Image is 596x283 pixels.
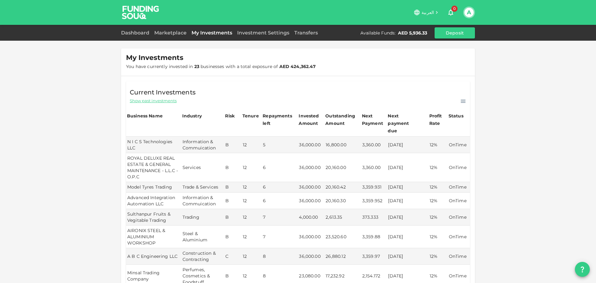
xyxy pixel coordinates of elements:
[429,112,447,127] div: Profit Rate
[263,112,294,127] div: Repayments left
[242,193,262,209] td: 12
[224,248,242,265] td: C
[324,153,361,182] td: 20,160.00
[388,112,419,135] div: Next payment due
[387,226,428,248] td: [DATE]
[361,226,387,248] td: 3,359.88
[298,137,324,153] td: 36,000.00
[225,112,237,120] div: Risk
[181,226,224,248] td: Steel & Aluminium
[428,209,448,226] td: 12%
[428,137,448,153] td: 12%
[422,10,434,15] span: العربية
[445,6,457,19] button: 0
[181,193,224,209] td: Information & Commuication
[242,112,259,120] div: Tenure
[361,193,387,209] td: 3,359.952
[181,137,224,153] td: Information & Commuication
[242,209,262,226] td: 12
[126,53,183,62] span: My Investments
[362,112,386,127] div: Next Payment
[262,137,298,153] td: 5
[298,209,324,226] td: 4,000.00
[224,182,242,192] td: B
[126,226,181,248] td: AIRONIX STEEL & ALUMINIUM WORKSHOP
[428,248,448,265] td: 12%
[130,98,177,104] span: Show past investments
[325,112,356,127] div: Outstanding Amount
[130,87,196,97] span: Current Investments
[448,182,470,192] td: OnTime
[279,64,316,69] strong: AED 424,362.47
[242,226,262,248] td: 12
[194,64,199,69] strong: 23
[428,153,448,182] td: 12%
[449,112,464,120] div: Status
[360,30,395,36] div: Available Funds :
[126,137,181,153] td: N I C S Technologies LLC
[448,153,470,182] td: OnTime
[242,182,262,192] td: 12
[126,153,181,182] td: ROYAL DELUXE REAL ESTATE & GENERAL MAINTENANCE - L.L.C - O.P.C
[127,112,163,120] div: Business Name
[126,193,181,209] td: Advanced Integration Automation LLC
[428,182,448,192] td: 12%
[242,248,262,265] td: 12
[448,137,470,153] td: OnTime
[242,153,262,182] td: 12
[224,226,242,248] td: B
[262,153,298,182] td: 6
[298,182,324,192] td: 36,000.00
[575,262,590,277] button: question
[387,137,428,153] td: [DATE]
[324,182,361,192] td: 20,160.42
[181,209,224,226] td: Trading
[448,248,470,265] td: OnTime
[324,226,361,248] td: 23,520.60
[361,137,387,153] td: 3,360.00
[298,248,324,265] td: 36,000.00
[292,30,320,36] a: Transfers
[121,30,152,36] a: Dashboard
[387,153,428,182] td: [DATE]
[324,209,361,226] td: 2,613.35
[189,30,235,36] a: My Investments
[387,248,428,265] td: [DATE]
[298,153,324,182] td: 36,000.00
[224,137,242,153] td: B
[299,112,323,127] div: Invested Amount
[448,193,470,209] td: OnTime
[451,6,458,12] span: 0
[181,153,224,182] td: Services
[448,226,470,248] td: OnTime
[298,193,324,209] td: 36,000.00
[361,209,387,226] td: 373.333
[262,248,298,265] td: 8
[126,248,181,265] td: A B C Engineering LLC
[126,209,181,226] td: Sulthanpur Fruits & Vegitable Trading
[262,209,298,226] td: 7
[324,137,361,153] td: 16,800.00
[242,137,262,153] td: 12
[126,182,181,192] td: Model Tyres Trading
[262,193,298,209] td: 6
[398,30,427,36] div: AED 5,936.33
[235,30,292,36] a: Investment Settings
[262,182,298,192] td: 6
[181,182,224,192] td: Trade & Services
[126,64,316,69] span: You have currently invested in businesses with a total exposure of
[361,248,387,265] td: 3,359.97
[262,226,298,248] td: 7
[428,193,448,209] td: 12%
[435,27,475,39] button: Deposit
[224,193,242,209] td: B
[181,248,224,265] td: Construction & Contracting
[182,112,202,120] div: Industry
